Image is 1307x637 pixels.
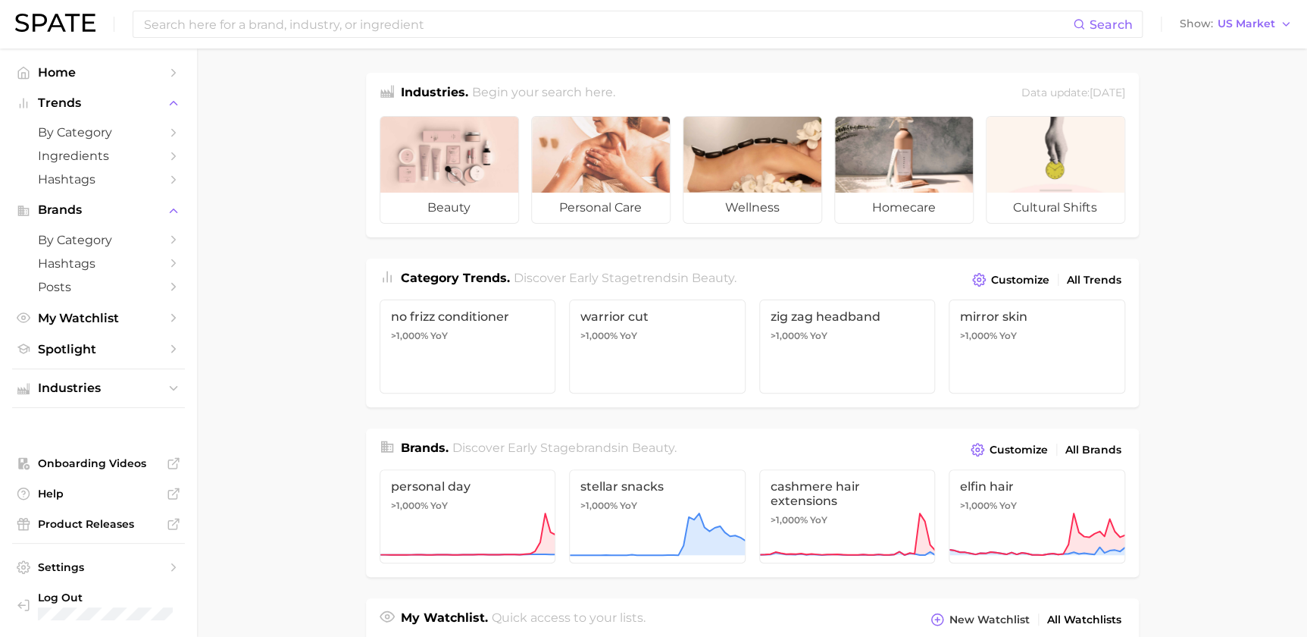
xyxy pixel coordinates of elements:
span: Customize [990,444,1048,457]
span: beauty [380,193,518,223]
span: mirror skin [960,309,1114,324]
a: cultural shifts [986,116,1125,224]
button: Trends [12,92,185,115]
span: homecare [835,193,973,223]
span: YoY [999,500,1017,512]
span: YoY [620,330,637,342]
a: All Trends [1063,270,1125,290]
h2: Quick access to your lists. [492,609,646,630]
a: All Watchlists [1043,610,1125,630]
span: YoY [810,330,827,342]
a: All Brands [1062,440,1125,460]
span: cashmere hair extensions [771,479,924,508]
span: Industries [38,381,159,395]
a: Hashtags [12,252,185,275]
a: Onboarding Videos [12,452,185,475]
span: cultural shifts [987,193,1124,223]
span: All Brands [1065,444,1121,457]
span: Discover Early Stage brands in . [452,441,677,455]
span: warrior cut [580,309,734,324]
span: elfin hair [960,479,1114,494]
a: Spotlight [12,337,185,361]
img: SPATE [15,14,95,32]
span: >1,000% [771,330,808,341]
span: >1,000% [580,330,618,341]
a: homecare [834,116,974,224]
a: mirror skin>1,000% YoY [949,300,1125,394]
span: by Category [38,233,159,247]
span: by Category [38,125,159,140]
a: Settings [12,556,185,579]
span: Ingredients [38,149,159,163]
span: YoY [620,500,637,512]
a: by Category [12,121,185,144]
span: YoY [430,500,448,512]
a: zig zag headband>1,000% YoY [759,300,936,394]
a: cashmere hair extensions>1,000% YoY [759,469,936,563]
span: >1,000% [580,500,618,511]
span: Customize [991,274,1049,287]
span: Trends [38,96,159,110]
span: Onboarding Videos [38,457,159,470]
span: Brands [38,203,159,217]
button: ShowUS Market [1176,14,1296,34]
a: elfin hair>1,000% YoY [949,469,1125,563]
span: Posts [38,280,159,294]
span: personal day [391,479,545,494]
span: All Trends [1067,274,1121,287]
a: stellar snacks>1,000% YoY [569,469,746,563]
a: Hashtags [12,168,185,191]
a: personal care [531,116,671,224]
h2: Begin your search here. [472,83,615,104]
span: Settings [38,560,159,574]
span: Log Out [38,591,173,604]
span: zig zag headband [771,309,924,324]
a: warrior cut>1,000% YoY [569,300,746,394]
span: >1,000% [960,330,997,341]
button: New Watchlist [927,609,1033,630]
button: Industries [12,377,185,400]
a: personal day>1,000% YoY [380,469,556,563]
span: beauty [692,271,734,285]
a: beauty [380,116,519,224]
span: Help [38,487,159,500]
span: personal care [532,193,670,223]
span: >1,000% [391,330,428,341]
a: My Watchlist [12,306,185,330]
span: no frizz conditioner [391,309,545,324]
a: by Category [12,228,185,252]
a: Product Releases [12,513,185,535]
span: >1,000% [391,500,428,511]
span: Hashtags [38,172,159,187]
div: Data update: [DATE] [1021,83,1125,104]
span: Brands . [401,441,449,455]
a: Ingredients [12,144,185,168]
a: Posts [12,275,185,299]
span: US Market [1218,20,1275,28]
a: no frizz conditioner>1,000% YoY [380,300,556,394]
a: Log out. Currently logged in with e-mail jek@cosmax.com. [12,586,185,625]
span: YoY [810,514,827,526]
span: My Watchlist [38,311,159,325]
a: Home [12,61,185,84]
span: >1,000% [960,500,997,511]
span: Spotlight [38,342,159,356]
input: Search here for a brand, industry, or ingredient [142,11,1073,37]
span: beauty [632,441,674,455]
span: Search [1090,17,1133,32]
h1: Industries. [401,83,468,104]
span: Hashtags [38,256,159,271]
span: Show [1180,20,1213,28]
span: wellness [683,193,821,223]
span: YoY [999,330,1017,342]
span: Product Releases [38,517,159,531]
button: Brands [12,199,185,221]
span: New Watchlist [949,613,1030,626]
button: Customize [967,439,1051,460]
a: wellness [683,116,822,224]
h1: My Watchlist. [401,609,488,630]
span: Home [38,65,159,80]
span: >1,000% [771,514,808,526]
span: All Watchlists [1047,613,1121,626]
span: YoY [430,330,448,342]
